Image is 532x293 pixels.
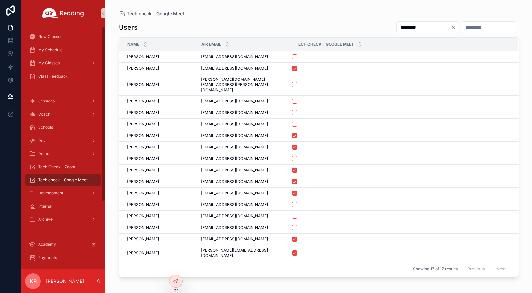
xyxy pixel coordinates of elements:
[42,8,84,18] img: App logo
[201,77,287,93] span: [PERSON_NAME][DOMAIN_NAME][EMAIL_ADDRESS][PERSON_NAME][DOMAIN_NAME]
[25,252,101,263] a: Payments
[127,11,184,17] span: Tech check - Google Meet
[296,42,354,47] span: Tech Check - Google Meet
[413,266,458,272] span: Showing 17 of 17 results
[119,11,184,17] a: Tech check - Google Meet
[25,161,101,173] a: Tech Check - Zoom
[38,164,75,169] span: Tech Check - Zoom
[38,112,50,117] span: Coach
[127,145,159,150] span: [PERSON_NAME]
[201,156,268,161] span: [EMAIL_ADDRESS][DOMAIN_NAME]
[201,99,268,104] span: [EMAIL_ADDRESS][DOMAIN_NAME]
[25,44,101,56] a: My Schedule
[127,202,159,207] span: [PERSON_NAME]
[201,66,268,71] span: [EMAIL_ADDRESS][DOMAIN_NAME]
[25,122,101,133] a: Schools
[127,42,139,47] span: Name
[25,214,101,225] a: Archive
[46,278,84,284] p: [PERSON_NAME]
[38,204,52,209] span: Internal
[25,200,101,212] a: Internal
[201,248,287,258] span: [PERSON_NAME][EMAIL_ADDRESS][DOMAIN_NAME]
[201,54,268,59] span: [EMAIL_ADDRESS][DOMAIN_NAME]
[38,255,57,260] span: Payments
[127,156,159,161] span: [PERSON_NAME]
[127,82,159,87] span: [PERSON_NAME]
[38,74,68,79] span: Class Feedback
[201,42,221,47] span: Air Email
[25,148,101,160] a: Demo
[38,217,53,222] span: Archive
[25,238,101,250] a: Academy
[38,125,53,130] span: Schools
[21,26,105,269] div: scrollable content
[127,110,159,115] span: [PERSON_NAME]
[25,135,101,146] a: Dev
[201,122,268,127] span: [EMAIL_ADDRESS][DOMAIN_NAME]
[119,23,138,32] h1: Users
[38,60,60,66] span: My Classes
[127,133,159,138] span: [PERSON_NAME]
[38,191,63,196] span: Development
[201,179,268,184] span: [EMAIL_ADDRESS][DOMAIN_NAME]
[201,191,268,196] span: [EMAIL_ADDRESS][DOMAIN_NAME]
[25,57,101,69] a: My Classes
[127,179,159,184] span: [PERSON_NAME]
[38,47,63,53] span: My Schedule
[127,214,159,219] span: [PERSON_NAME]
[38,99,55,104] span: Sessions
[25,95,101,107] a: Sessions
[38,138,46,143] span: Dev
[127,237,159,242] span: [PERSON_NAME]
[201,145,268,150] span: [EMAIL_ADDRESS][DOMAIN_NAME]
[201,214,268,219] span: [EMAIL_ADDRESS][DOMAIN_NAME]
[25,31,101,43] a: New Classes
[25,108,101,120] a: Coach
[127,250,159,256] span: [PERSON_NAME]
[127,168,159,173] span: [PERSON_NAME]
[25,187,101,199] a: Development
[38,242,56,247] span: Academy
[201,237,268,242] span: [EMAIL_ADDRESS][DOMAIN_NAME]
[201,202,268,207] span: [EMAIL_ADDRESS][DOMAIN_NAME]
[201,225,268,230] span: [EMAIL_ADDRESS][DOMAIN_NAME]
[201,168,268,173] span: [EMAIL_ADDRESS][DOMAIN_NAME]
[127,54,159,59] span: [PERSON_NAME]
[201,133,268,138] span: [EMAIL_ADDRESS][DOMAIN_NAME]
[127,66,159,71] span: [PERSON_NAME]
[127,99,159,104] span: [PERSON_NAME]
[25,70,101,82] a: Class Feedback
[127,122,159,127] span: [PERSON_NAME]
[201,110,268,115] span: [EMAIL_ADDRESS][DOMAIN_NAME]
[25,174,101,186] a: Tech check - Google Meet
[38,151,49,156] span: Demo
[127,191,159,196] span: [PERSON_NAME]
[38,34,62,39] span: New Classes
[127,225,159,230] span: [PERSON_NAME]
[451,25,459,30] button: Clear
[38,177,88,183] span: Tech check - Google Meet
[30,277,37,285] span: KR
